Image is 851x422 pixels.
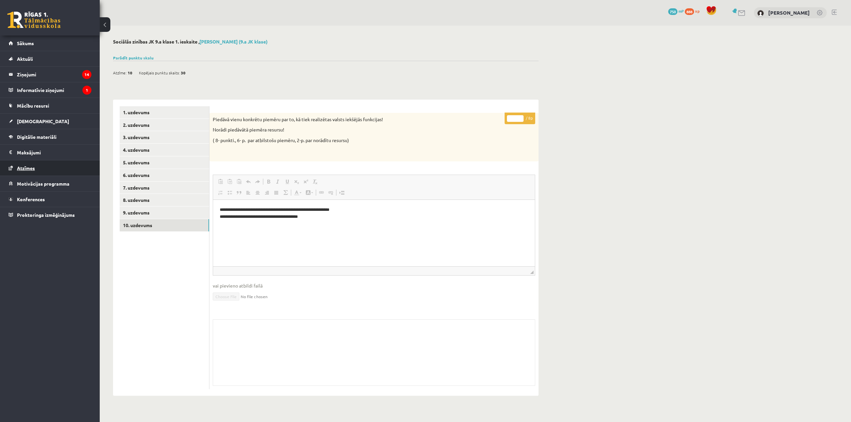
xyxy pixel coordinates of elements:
[9,176,91,191] a: Motivācijas programma
[9,67,91,82] a: Ziņojumi14
[9,82,91,98] a: Informatīvie ziņojumi1
[213,200,535,266] iframe: Визуальный текстовый редактор, wiswyg-editor-user-answer-47433988437960
[17,103,49,109] span: Mācību resursi
[213,282,535,289] span: vai pievieno atbildi failā
[17,82,91,98] legend: Informatīvie ziņojumi
[757,10,764,17] img: Mihails Bahšijevs
[120,194,209,206] a: 8. uzdevums
[9,129,91,144] a: Digitālie materiāli
[120,106,209,119] a: 1. uzdevums
[216,177,225,186] a: Вставить (Ctrl+V)
[253,188,262,197] a: По центру
[234,188,244,197] a: Цитата
[225,177,234,186] a: Вставить только текст (Ctrl+Shift+V)
[17,196,45,202] span: Konferences
[17,181,69,187] span: Motivācijas programma
[17,67,91,82] legend: Ziņojumi
[120,207,209,219] a: 9. uzdevums
[273,177,283,186] a: Курсив (Ctrl+I)
[17,134,57,140] span: Digitālie materiāli
[234,177,244,186] a: Вставить из Word
[225,188,234,197] a: Вставить / удалить маркированный список
[120,144,209,156] a: 4. uzdevums
[281,188,290,197] a: Математика
[17,40,34,46] span: Sākums
[213,137,502,144] p: ( 8- punkti., 6- p. par atbilstošu piemēru, 2-p. par norādītu resursu)
[668,8,684,14] a: 750 mP
[17,145,91,160] legend: Maksājumi
[253,177,262,186] a: Повторить (Ctrl+Y)
[283,177,292,186] a: Подчеркнутый (Ctrl+U)
[272,188,281,197] a: По ширине
[244,177,253,186] a: Отменить (Ctrl+Z)
[120,169,209,181] a: 6. uzdevums
[120,156,209,169] a: 5. uzdevums
[17,165,35,171] span: Atzīmes
[9,114,91,129] a: [DEMOGRAPHIC_DATA]
[768,9,810,16] a: [PERSON_NAME]
[9,145,91,160] a: Maksājumi
[9,192,91,207] a: Konferences
[264,177,273,186] a: Полужирный (Ctrl+B)
[530,271,534,274] span: Перетащите для изменения размера
[301,177,310,186] a: Надстрочный индекс
[120,131,209,143] a: 3. uzdevums
[113,55,154,60] a: Parādīt punktu skalu
[213,116,502,123] p: Piedāvā vienu konkrētu piemēru par to, kā tiek realizētas valsts iekšējās funkcijas!
[181,68,185,78] span: 30
[9,160,91,176] a: Atzīmes
[304,188,315,197] a: Цвет фона
[7,12,61,28] a: Rīgas 1. Tālmācības vidusskola
[199,39,268,44] a: [PERSON_NAME] (9.a JK klase)
[120,219,209,231] a: 10. uzdevums
[17,56,33,62] span: Aktuāli
[9,51,91,66] a: Aktuāli
[139,68,180,78] span: Kopējais punktu skaits:
[82,86,91,95] i: 1
[113,39,539,44] h2: Sociālās zinības JK 9.a klase 1. ieskaite ,
[292,188,304,197] a: Цвет текста
[505,113,535,124] p: / 8p
[82,70,91,79] i: 14
[685,8,694,15] span: 888
[310,177,320,186] a: Убрать форматирование
[317,188,326,197] a: Вставить/Редактировать ссылку (Ctrl+K)
[292,177,301,186] a: Подстрочный индекс
[120,182,209,194] a: 7. uzdevums
[113,68,127,78] span: Atzīme:
[685,8,703,14] a: 888 xp
[9,98,91,113] a: Mācību resursi
[326,188,335,197] a: Убрать ссылку
[337,188,346,197] a: Вставить разрыв страницы для печати
[668,8,677,15] span: 750
[120,119,209,131] a: 2. uzdevums
[262,188,272,197] a: По правому краю
[17,212,75,218] span: Proktoringa izmēģinājums
[216,188,225,197] a: Вставить / удалить нумерованный список
[695,8,699,14] span: xp
[17,118,69,124] span: [DEMOGRAPHIC_DATA]
[678,8,684,14] span: mP
[128,68,132,78] span: 10
[244,188,253,197] a: По левому краю
[9,207,91,222] a: Proktoringa izmēģinājums
[213,127,502,133] p: Norādi piedāvātā piemēra resursu!
[9,36,91,51] a: Sākums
